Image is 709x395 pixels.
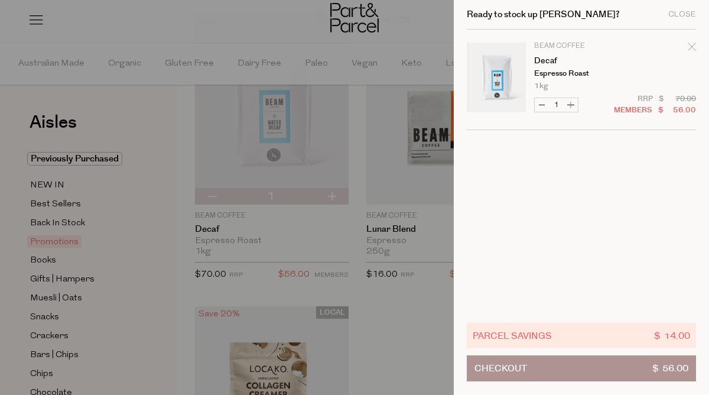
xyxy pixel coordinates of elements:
p: Espresso Roast [534,70,626,77]
span: $ 14.00 [654,329,690,342]
div: Remove Decaf [688,41,696,57]
button: Checkout$ 56.00 [467,355,696,381]
span: Checkout [474,356,527,381]
p: Beam Coffee [534,43,626,50]
span: 1kg [534,82,548,90]
input: QTY Decaf [549,98,564,112]
a: Decaf [534,57,626,65]
div: Close [668,11,696,18]
span: $ 56.00 [652,356,688,381]
h2: Ready to stock up [PERSON_NAME]? [467,10,620,19]
span: Parcel Savings [473,329,552,342]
